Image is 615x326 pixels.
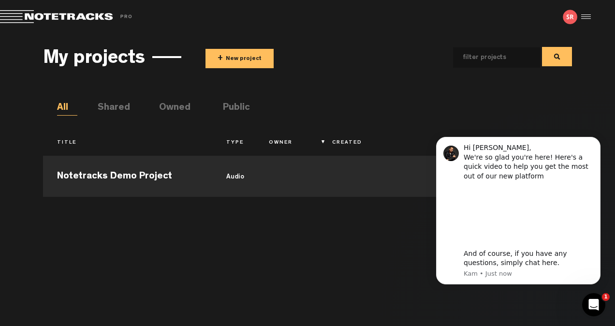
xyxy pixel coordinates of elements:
[255,135,318,151] th: Owner
[205,49,274,68] button: +New project
[42,141,172,149] p: Message from Kam, sent Just now
[42,120,172,139] div: And of course, if you have any questions, simply chat here.
[453,47,525,68] input: filter projects
[422,129,615,290] iframe: Intercom notifications message
[43,153,212,197] td: Notetracks Demo Project
[57,101,77,116] li: All
[582,293,605,316] iframe: Intercom live chat
[159,101,179,116] li: Owned
[218,53,223,64] span: +
[43,135,212,151] th: Title
[42,58,172,116] iframe: vimeo
[212,153,255,197] td: audio
[98,101,118,116] li: Shared
[212,135,255,151] th: Type
[318,135,429,151] th: Created
[223,101,243,116] li: Public
[563,10,577,24] img: letters
[602,293,610,301] span: 1
[43,49,145,70] h3: My projects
